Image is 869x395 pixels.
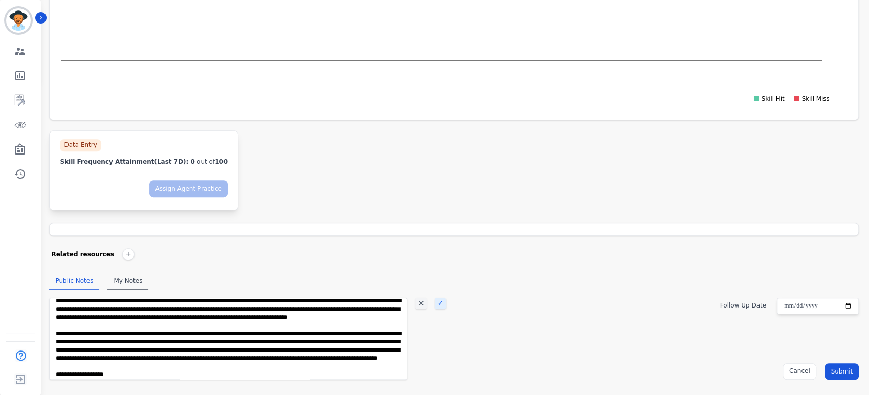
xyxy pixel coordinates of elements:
div: My Notes [107,273,148,290]
label: Follow Up Date [720,302,766,309]
text: Skill Hit [762,95,785,102]
span: (Last 7D): [154,158,188,165]
div: + [122,248,135,260]
div: ✓ [435,298,446,309]
button: Submit [825,363,859,380]
div: Data Entry [60,139,101,151]
button: Cancel [783,363,817,380]
span: out of [197,158,215,165]
img: Bordered avatar [6,8,31,33]
div: Public Notes [49,273,99,290]
text: Skill Miss [802,95,830,102]
button: Assign Agent Practice [149,180,228,198]
div: Skill Frequency Attainment 0 100 [60,158,228,166]
div: ✕ [415,298,427,309]
div: Related resources [51,248,114,260]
